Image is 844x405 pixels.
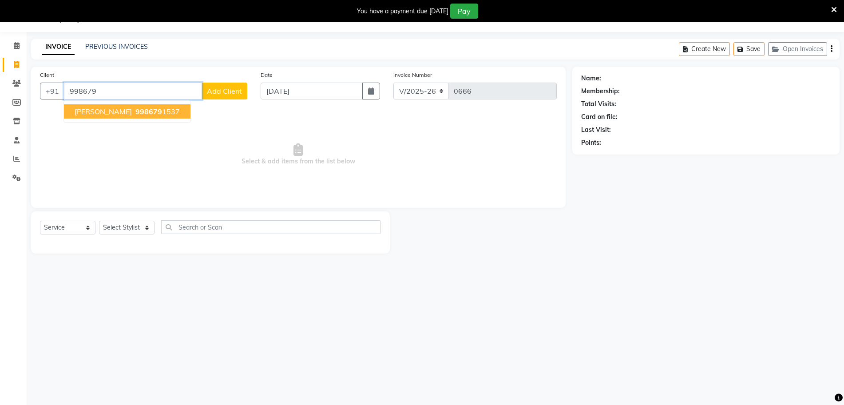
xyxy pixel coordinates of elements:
input: Search or Scan [161,220,381,234]
label: Invoice Number [393,71,432,79]
button: +91 [40,83,65,99]
ngb-highlight: 1537 [134,107,180,116]
input: Search by Name/Mobile/Email/Code [64,83,202,99]
a: PREVIOUS INVOICES [85,43,148,51]
span: [PERSON_NAME] [75,107,132,116]
div: You have a payment due [DATE] [357,7,448,16]
div: Membership: [581,87,620,96]
button: Add Client [202,83,247,99]
span: 998679 [135,107,162,116]
div: Name: [581,74,601,83]
label: Client [40,71,54,79]
button: Save [733,42,765,56]
a: INVOICE [42,39,75,55]
span: Select & add items from the list below [40,110,557,199]
div: Card on file: [581,112,618,122]
label: Date [261,71,273,79]
span: Add Client [207,87,242,95]
div: Last Visit: [581,125,611,135]
button: Open Invoices [768,42,827,56]
div: Points: [581,138,601,147]
button: Pay [450,4,478,19]
div: Total Visits: [581,99,616,109]
button: Create New [679,42,730,56]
